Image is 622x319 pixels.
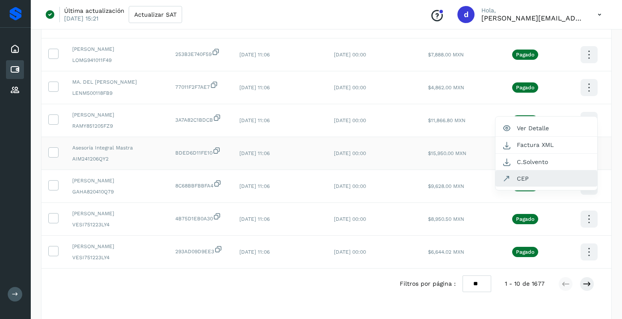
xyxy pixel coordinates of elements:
div: Inicio [6,40,24,59]
button: Ver Detalle [495,120,597,137]
button: CEP [495,170,597,187]
button: Factura XML [495,137,597,153]
div: Cuentas por pagar [6,60,24,79]
button: C.Solvento [495,154,597,170]
div: Proveedores [6,81,24,100]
